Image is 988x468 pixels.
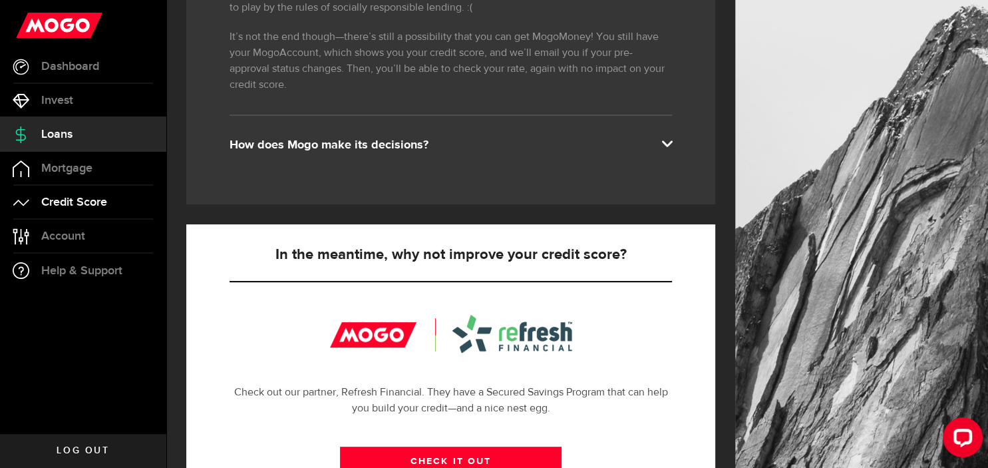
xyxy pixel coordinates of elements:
span: Invest [41,95,73,107]
div: How does Mogo make its decisions? [230,137,672,153]
iframe: LiveChat chat widget [932,412,988,468]
p: Check out our partner, Refresh Financial. They have a Secured Savings Program that can help you b... [230,385,672,417]
p: It’s not the end though—there’s still a possibility that you can get MogoMoney! You still have yo... [230,29,672,93]
span: Loans [41,128,73,140]
span: Log out [57,446,109,455]
span: Dashboard [41,61,99,73]
span: Credit Score [41,196,107,208]
h5: In the meantime, why not improve your credit score? [230,247,672,263]
span: Mortgage [41,162,92,174]
span: Help & Support [41,265,122,277]
span: Account [41,230,85,242]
